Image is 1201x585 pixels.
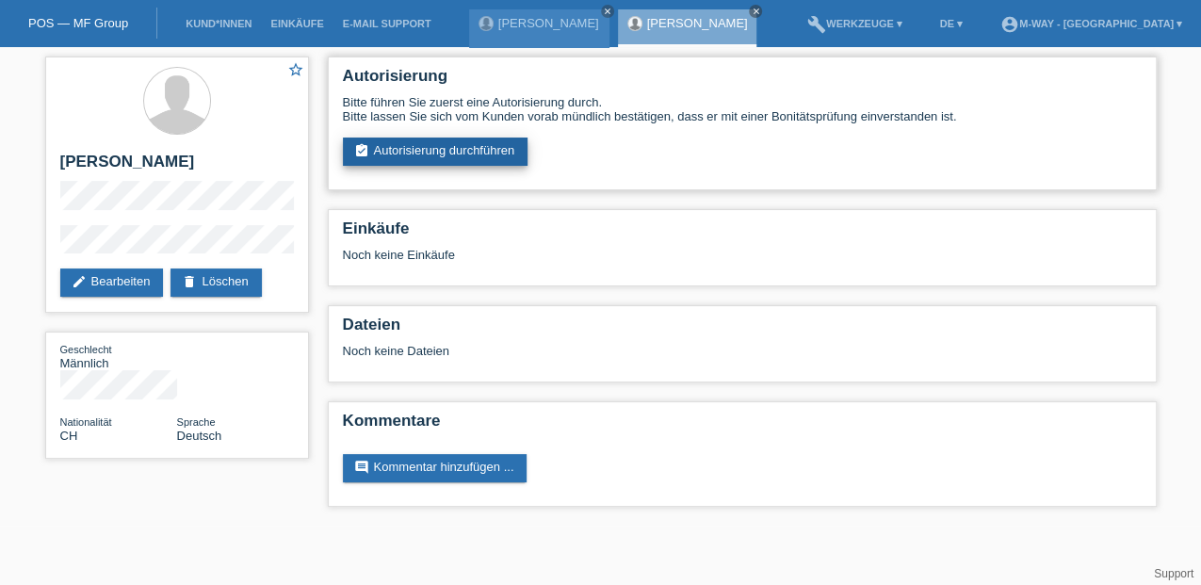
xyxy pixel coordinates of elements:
a: commentKommentar hinzufügen ... [343,454,527,482]
span: Sprache [177,416,216,428]
a: deleteLöschen [170,268,261,297]
a: star_border [287,61,304,81]
a: [PERSON_NAME] [647,16,748,30]
a: DE ▾ [931,18,972,29]
h2: Autorisierung [343,67,1142,95]
a: buildWerkzeuge ▾ [798,18,912,29]
a: POS — MF Group [28,16,128,30]
span: Geschlecht [60,344,112,355]
span: Nationalität [60,416,112,428]
a: Support [1154,567,1193,580]
a: assignment_turned_inAutorisierung durchführen [343,138,528,166]
i: assignment_turned_in [354,143,369,158]
a: E-Mail Support [333,18,441,29]
i: close [603,7,612,16]
i: star_border [287,61,304,78]
span: Schweiz [60,429,78,443]
div: Bitte führen Sie zuerst eine Autorisierung durch. Bitte lassen Sie sich vom Kunden vorab mündlich... [343,95,1142,123]
a: editBearbeiten [60,268,164,297]
i: account_circle [1000,15,1019,34]
h2: Dateien [343,316,1142,344]
a: close [749,5,762,18]
div: Noch keine Einkäufe [343,248,1142,276]
a: [PERSON_NAME] [498,16,599,30]
a: Kund*innen [176,18,261,29]
h2: [PERSON_NAME] [60,153,294,181]
div: Noch keine Dateien [343,344,918,358]
h2: Kommentare [343,412,1142,440]
a: account_circlem-way - [GEOGRAPHIC_DATA] ▾ [991,18,1192,29]
i: delete [182,274,197,289]
span: Deutsch [177,429,222,443]
i: build [807,15,826,34]
i: close [751,7,760,16]
a: close [601,5,614,18]
div: Männlich [60,342,177,370]
h2: Einkäufe [343,219,1142,248]
a: Einkäufe [261,18,333,29]
i: comment [354,460,369,475]
i: edit [72,274,87,289]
